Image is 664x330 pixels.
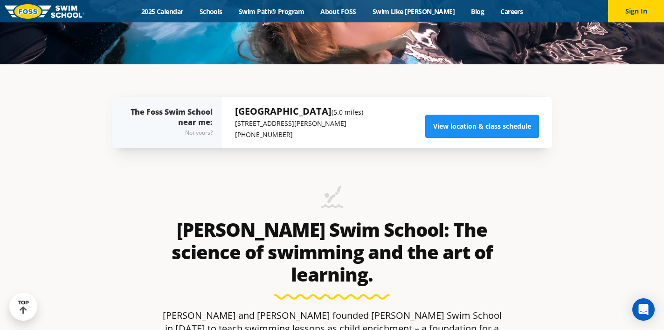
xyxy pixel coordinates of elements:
h2: [PERSON_NAME] Swim School: The science of swimming and the art of learning. [159,219,505,286]
div: Open Intercom Messenger [632,298,655,321]
div: The Foss Swim School near me: [131,107,213,138]
p: [STREET_ADDRESS][PERSON_NAME] [235,118,363,129]
img: icon-swimming-diving-2.png [321,186,343,214]
a: Schools [191,7,230,16]
small: (5.0 miles) [332,108,363,117]
a: About FOSS [312,7,365,16]
a: 2025 Calendar [133,7,191,16]
a: View location & class schedule [425,115,539,138]
h5: [GEOGRAPHIC_DATA] [235,105,363,118]
p: [PHONE_NUMBER] [235,129,363,140]
a: Careers [492,7,531,16]
div: TOP [18,300,29,314]
img: FOSS Swim School Logo [5,4,84,19]
a: Blog [463,7,492,16]
a: Swim Like [PERSON_NAME] [364,7,463,16]
div: Not yours? [131,127,213,138]
a: Swim Path® Program [230,7,312,16]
